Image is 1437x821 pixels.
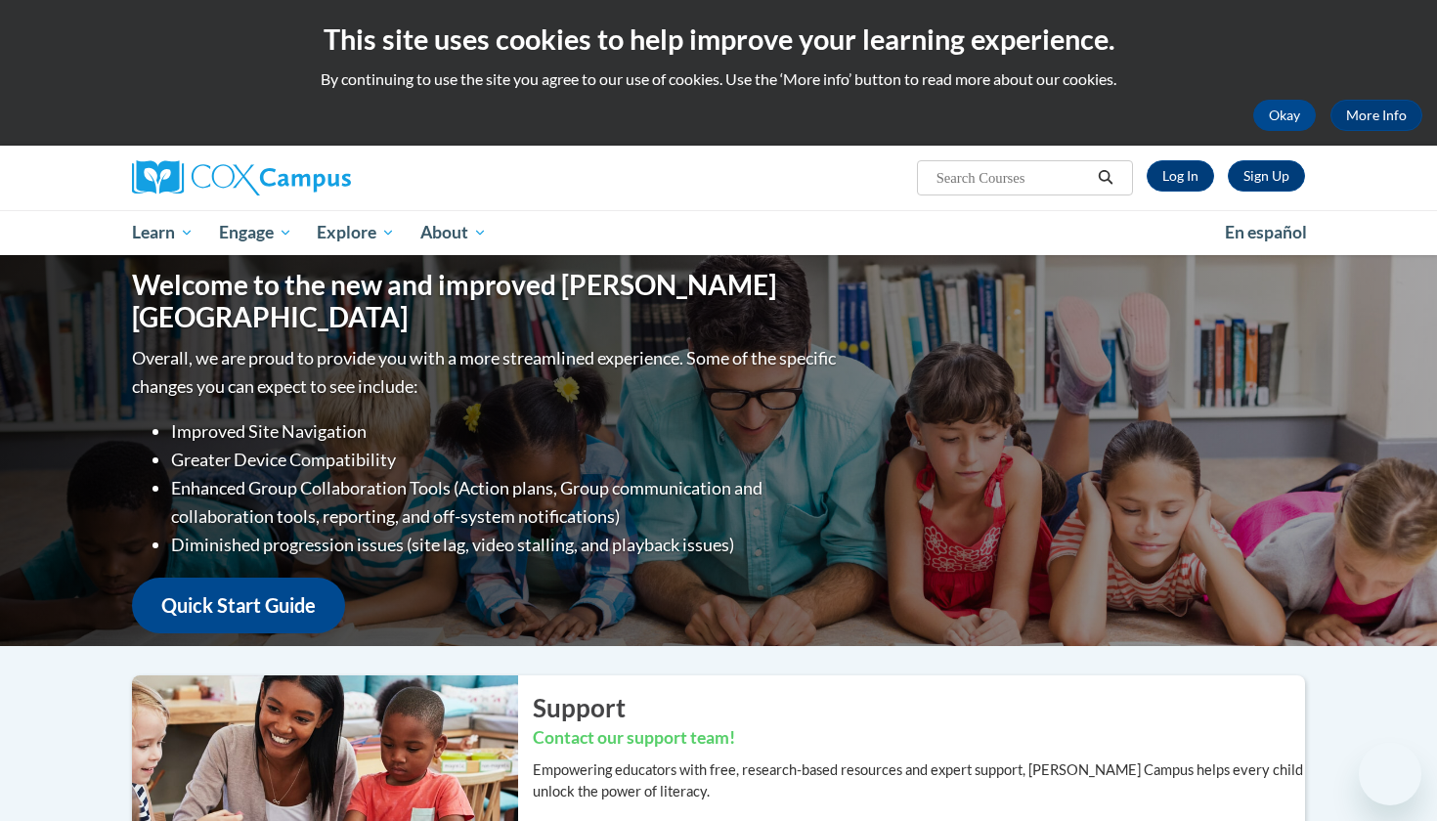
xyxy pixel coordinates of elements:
[935,166,1091,190] input: Search Courses
[1359,743,1421,805] iframe: Button to launch messaging window
[533,759,1305,802] p: Empowering educators with free, research-based resources and expert support, [PERSON_NAME] Campus...
[119,210,206,255] a: Learn
[1091,166,1120,190] button: Search
[15,68,1422,90] p: By continuing to use the site you agree to our use of cookies. Use the ‘More info’ button to read...
[317,221,395,244] span: Explore
[1225,222,1307,242] span: En español
[171,417,841,446] li: Improved Site Navigation
[103,210,1334,255] div: Main menu
[206,210,305,255] a: Engage
[15,20,1422,59] h2: This site uses cookies to help improve your learning experience.
[1212,212,1320,253] a: En español
[304,210,408,255] a: Explore
[132,344,841,401] p: Overall, we are proud to provide you with a more streamlined experience. Some of the specific cha...
[171,446,841,474] li: Greater Device Compatibility
[420,221,487,244] span: About
[1147,160,1214,192] a: Log In
[533,726,1305,751] h3: Contact our support team!
[171,474,841,531] li: Enhanced Group Collaboration Tools (Action plans, Group communication and collaboration tools, re...
[1330,100,1422,131] a: More Info
[132,160,503,195] a: Cox Campus
[408,210,500,255] a: About
[219,221,292,244] span: Engage
[1253,100,1316,131] button: Okay
[132,578,345,633] a: Quick Start Guide
[1228,160,1305,192] a: Register
[171,531,841,559] li: Diminished progression issues (site lag, video stalling, and playback issues)
[132,160,351,195] img: Cox Campus
[533,690,1305,725] h2: Support
[132,269,841,334] h1: Welcome to the new and improved [PERSON_NAME][GEOGRAPHIC_DATA]
[132,221,194,244] span: Learn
